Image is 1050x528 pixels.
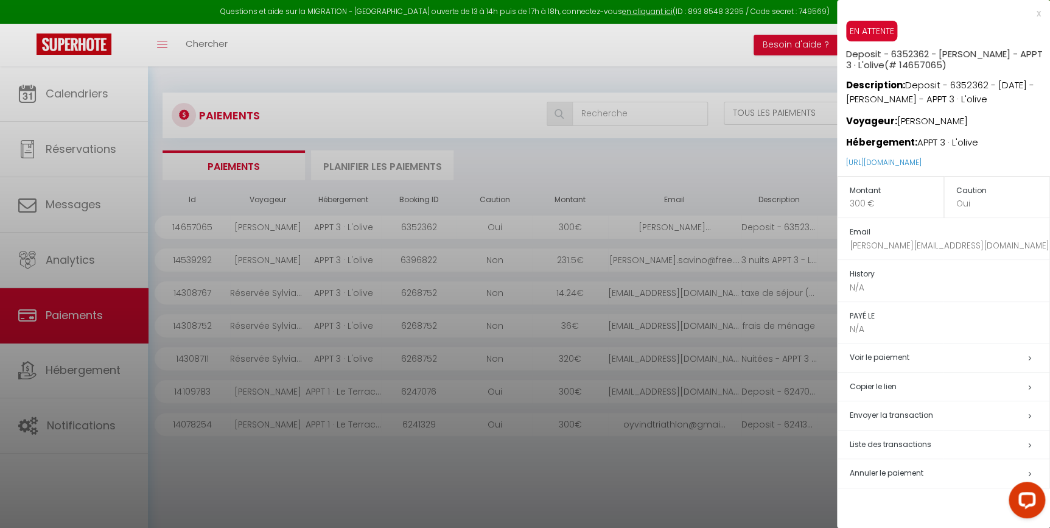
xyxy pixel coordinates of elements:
h5: Montant [850,184,943,198]
p: 300 € [850,197,943,210]
p: Deposit - 6352362 - [DATE] - [PERSON_NAME] - APPT 3 · L'olive [846,71,1050,107]
h5: Caution [956,184,1050,198]
p: N/A [850,323,1049,336]
h5: History [850,267,1049,281]
a: Voir le paiement [850,352,909,362]
h5: PAYÉ LE [850,309,1049,323]
span: (# 14657065) [884,58,947,71]
span: Envoyer la transaction [850,410,933,420]
p: [PERSON_NAME][EMAIL_ADDRESS][DOMAIN_NAME] [850,239,1049,252]
h5: Deposit - 6352362 - [PERSON_NAME] - APPT 3 · L'olive [846,41,1050,71]
strong: Hébergement: [846,136,917,149]
a: [URL][DOMAIN_NAME] [846,157,922,167]
span: Annuler le paiement [850,468,923,478]
iframe: LiveChat chat widget [999,477,1050,528]
h5: Copier le lien [850,380,1049,394]
strong: Description: [846,79,905,91]
strong: Voyageur: [846,114,897,127]
span: EN ATTENTE [846,21,897,41]
span: Liste des transactions [850,439,931,449]
div: x [837,6,1041,21]
p: N/A [850,281,1049,294]
p: APPT 3 · L'olive [846,128,1050,150]
h5: Email [850,225,1049,239]
p: Oui [956,197,1050,210]
p: [PERSON_NAME] [846,107,1050,128]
